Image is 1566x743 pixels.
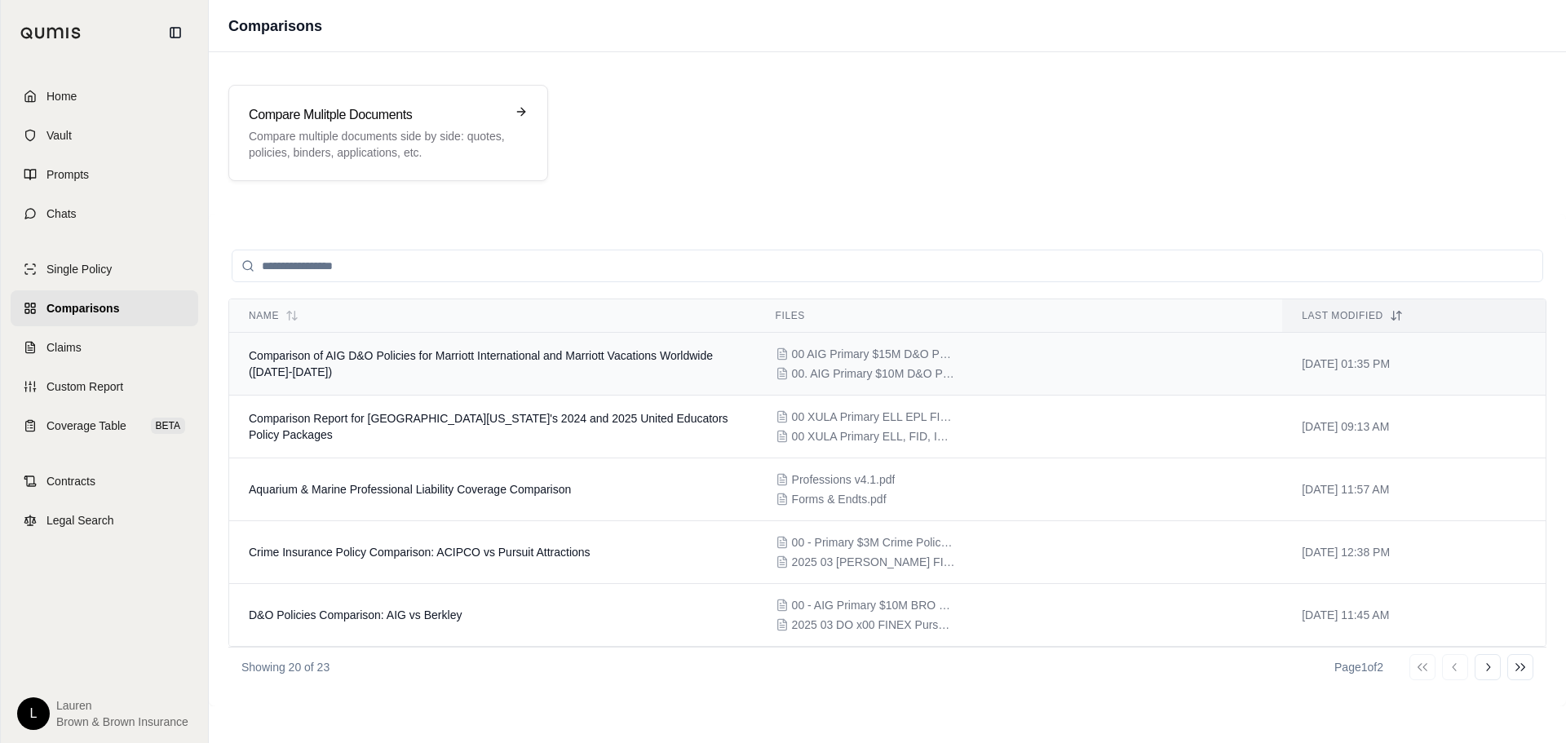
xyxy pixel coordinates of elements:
[46,206,77,222] span: Chats
[46,88,77,104] span: Home
[56,714,188,730] span: Brown & Brown Insurance
[249,483,571,496] span: Aquarium & Marine Professional Liability Coverage Comparison
[46,512,114,529] span: Legal Search
[11,369,198,405] a: Custom Report
[11,251,198,287] a: Single Policy
[46,300,119,316] span: Comparisons
[249,309,737,322] div: Name
[792,534,955,551] span: 00 - Primary $3M Crime Policy - Travelers - ACIPCO 2025 1.pdf
[249,608,462,621] span: D&O Policies Comparison: AIG vs Berkley
[1302,309,1526,322] div: Last modified
[1282,333,1546,396] td: [DATE] 01:35 PM
[11,290,198,326] a: Comparisons
[249,412,728,441] span: Comparison Report for Xavier University of Louisiana's 2024 and 2025 United Educators Policy Pack...
[11,502,198,538] a: Legal Search
[11,329,198,365] a: Claims
[17,697,50,730] div: L
[46,378,123,395] span: Custom Report
[792,491,887,507] span: Forms & Endts.pdf
[756,299,1283,333] th: Files
[151,418,185,434] span: BETA
[792,617,955,633] span: 2025 03 DO x00 FINEX Pursuit -- Berkley Quote.pdf
[56,697,188,714] span: Lauren
[46,127,72,144] span: Vault
[792,346,955,362] span: 00 AIG Primary $15M D&O Policy - Marriott International 2024 REVISED.pdf
[241,659,330,675] p: Showing 20 of 23
[46,418,126,434] span: Coverage Table
[1282,396,1546,458] td: [DATE] 09:13 AM
[11,78,198,114] a: Home
[11,463,198,499] a: Contracts
[1282,521,1546,584] td: [DATE] 12:38 PM
[792,409,955,425] span: 00 XULA Primary ELL EPL FID IPL and Casualty Package - United Educators Policy 2025.pdf
[249,128,505,161] p: Compare multiple documents side by side: quotes, policies, binders, applications, etc.
[249,546,591,559] span: Crime Insurance Policy Comparison: ACIPCO vs Pursuit Attractions
[249,105,505,125] h3: Compare Mulitple Documents
[20,27,82,39] img: Qumis Logo
[792,471,896,488] span: Professions v4.1.pdf
[1334,659,1383,675] div: Page 1 of 2
[11,117,198,153] a: Vault
[228,15,322,38] h1: Comparisons
[11,196,198,232] a: Chats
[1282,584,1546,647] td: [DATE] 11:45 AM
[46,261,112,277] span: Single Policy
[46,339,82,356] span: Claims
[11,157,198,192] a: Prompts
[11,408,198,444] a: Coverage TableBETA
[792,597,955,613] span: 00 - AIG Primary $10M BRO D&O Policy 2025 FINAL.pdf
[1282,458,1546,521] td: [DATE] 11:57 AM
[46,166,89,183] span: Prompts
[162,20,188,46] button: Collapse sidebar
[249,349,713,378] span: Comparison of AIG D&O Policies for Marriott International and Marriott Vacations Worldwide (2024-...
[46,473,95,489] span: Contracts
[792,365,955,382] span: 00. AIG Primary $10M D&O Policy - MVW 2024 FINAL.pdf
[792,554,955,570] span: 2025 03 CRIM POL FINEX Pursuit Attractions and Hospitality, Inc - Travelers Policy.pdf
[792,428,955,444] span: 00 XULA Primary ELL, FID, IPL and Casualty Package - United Educators Policy 2024.pdf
